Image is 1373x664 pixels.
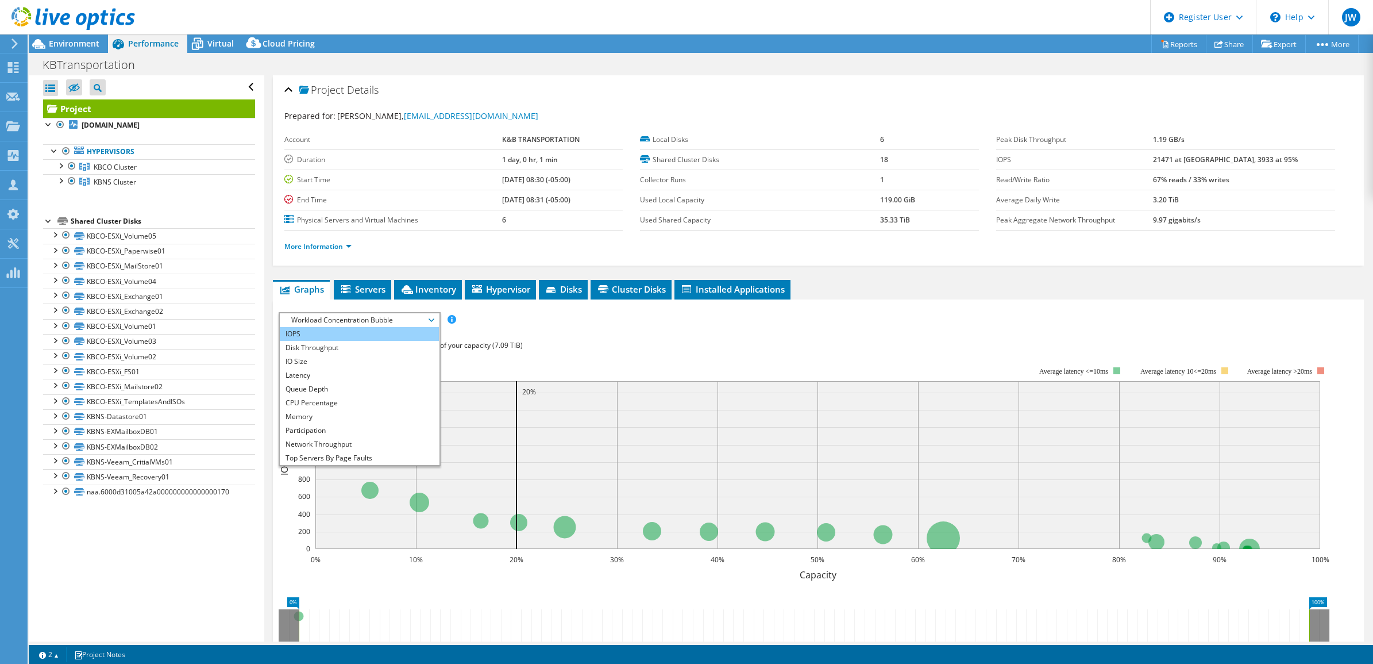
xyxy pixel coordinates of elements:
[284,174,502,186] label: Start Time
[1153,215,1201,225] b: 9.97 gigabits/s
[43,409,255,424] a: KBNS-Datastore01
[996,194,1153,206] label: Average Daily Write
[284,154,502,166] label: Duration
[280,396,439,410] li: CPU Percentage
[340,283,385,295] span: Servers
[278,455,291,475] text: IOPS
[31,647,67,662] a: 2
[43,259,255,274] a: KBCO-ESXi_MailStore01
[66,647,133,662] a: Project Notes
[1153,135,1185,144] b: 1.19 GB/s
[298,474,310,484] text: 800
[596,283,666,295] span: Cluster Disks
[522,387,536,397] text: 20%
[1153,175,1229,185] b: 67% reads / 33% writes
[1153,155,1298,164] b: 21471 at [GEOGRAPHIC_DATA], 3933 at 95%
[1012,555,1025,565] text: 70%
[43,289,255,304] a: KBCO-ESXi_Exchange01
[996,134,1153,145] label: Peak Disk Throughput
[502,195,570,205] b: [DATE] 08:31 (-05:00)
[640,214,880,226] label: Used Shared Capacity
[298,527,310,536] text: 200
[470,283,530,295] span: Hypervisor
[1206,35,1253,53] a: Share
[43,228,255,243] a: KBCO-ESXi_Volume05
[286,313,433,327] span: Workload Concentration Bubble
[1252,35,1306,53] a: Export
[43,424,255,439] a: KBNS-EXMailboxDB01
[298,509,310,519] text: 400
[43,394,255,409] a: KBCO-ESXi_TemplatesAndISOs
[128,38,179,49] span: Performance
[284,194,502,206] label: End Time
[1305,35,1359,53] a: More
[1151,35,1206,53] a: Reports
[404,110,538,121] a: [EMAIL_ADDRESS][DOMAIN_NAME]
[640,134,880,145] label: Local Disks
[306,544,310,554] text: 0
[43,174,255,189] a: KBNS Cluster
[1112,555,1126,565] text: 80%
[43,379,255,394] a: KBCO-ESXi_Mailstore02
[880,195,915,205] b: 119.00 GiB
[1039,367,1108,375] tspan: Average latency <=10ms
[280,410,439,424] li: Memory
[1247,367,1312,375] text: Average latency >20ms
[360,340,523,350] span: 64% of IOPS falls on 20% of your capacity (7.09 TiB)
[298,492,310,501] text: 600
[1213,555,1227,565] text: 90%
[284,110,335,121] label: Prepared for:
[207,38,234,49] span: Virtual
[502,175,570,185] b: [DATE] 08:30 (-05:00)
[880,135,884,144] b: 6
[43,159,255,174] a: KBCO Cluster
[996,154,1153,166] label: IOPS
[37,59,153,71] h1: KBTransportation
[280,355,439,369] li: IO Size
[337,110,538,121] span: [PERSON_NAME],
[280,451,439,465] li: Top Servers By Page Faults
[400,283,456,295] span: Inventory
[43,364,255,379] a: KBCO-ESXi_FS01
[1140,367,1216,375] tspan: Average latency 10<=20ms
[640,154,880,166] label: Shared Cluster Disks
[280,424,439,437] li: Participation
[284,241,352,251] a: More Information
[43,469,255,484] a: KBNS-Veeam_Recovery01
[996,214,1153,226] label: Peak Aggregate Network Throughput
[43,304,255,318] a: KBCO-ESXi_Exchange02
[263,38,315,49] span: Cloud Pricing
[996,174,1153,186] label: Read/Write Ratio
[1153,195,1179,205] b: 3.20 TiB
[280,382,439,396] li: Queue Depth
[43,99,255,118] a: Project
[680,283,785,295] span: Installed Applications
[280,437,439,451] li: Network Throughput
[880,155,888,164] b: 18
[94,162,137,172] span: KBCO Cluster
[880,175,884,185] b: 1
[43,244,255,259] a: KBCO-ESXi_Paperwise01
[1270,12,1281,22] svg: \n
[284,214,502,226] label: Physical Servers and Virtual Machines
[502,155,558,164] b: 1 day, 0 hr, 1 min
[1342,8,1360,26] span: JW
[911,555,925,565] text: 60%
[347,83,379,97] span: Details
[310,555,320,565] text: 0%
[711,555,724,565] text: 40%
[43,349,255,364] a: KBCO-ESXi_Volume02
[545,283,582,295] span: Disks
[280,341,439,355] li: Disk Throughput
[43,144,255,159] a: Hypervisors
[43,485,255,500] a: naa.6000d31005a42a000000000000000170
[1311,555,1329,565] text: 100%
[71,214,255,228] div: Shared Cluster Disks
[280,369,439,382] li: Latency
[502,215,506,225] b: 6
[43,454,255,469] a: KBNS-Veeam_CritialVMs01
[43,118,255,133] a: [DOMAIN_NAME]
[409,555,423,565] text: 10%
[43,319,255,334] a: KBCO-ESXi_Volume01
[279,283,324,295] span: Graphs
